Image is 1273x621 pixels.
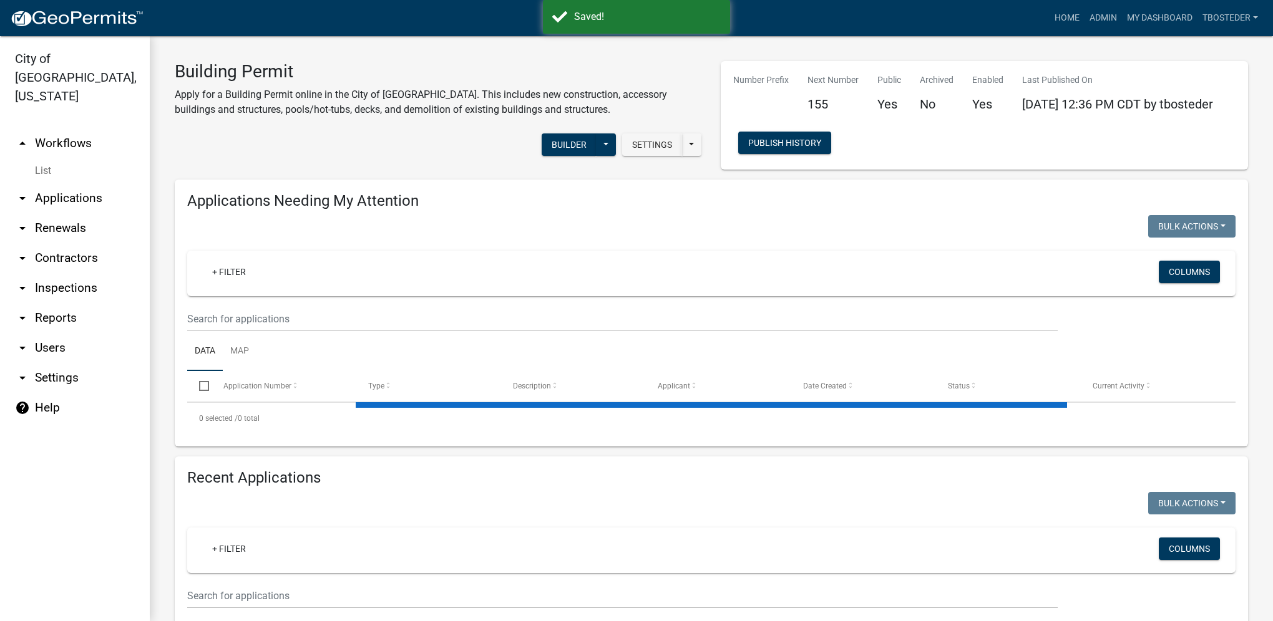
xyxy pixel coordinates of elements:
datatable-header-cell: Current Activity [1081,371,1226,401]
span: 0 selected / [199,414,238,423]
button: Bulk Actions [1148,492,1236,514]
i: arrow_drop_up [15,136,30,151]
i: arrow_drop_down [15,340,30,355]
button: Publish History [738,132,831,154]
a: + Filter [202,537,256,560]
button: Settings [622,133,682,156]
a: Data [187,332,223,372]
div: 0 total [187,403,1236,434]
i: arrow_drop_down [15,191,30,206]
a: Map [223,332,256,372]
a: My Dashboard [1122,6,1197,30]
h5: No [920,97,954,112]
p: Apply for a Building Permit online in the City of [GEOGRAPHIC_DATA]. This includes new constructi... [175,87,702,117]
datatable-header-cell: Application Number [211,371,356,401]
i: arrow_drop_down [15,310,30,325]
a: + Filter [202,261,256,283]
a: Admin [1085,6,1122,30]
h5: Yes [877,97,901,112]
button: Columns [1159,537,1220,560]
datatable-header-cell: Date Created [791,371,935,401]
h5: 155 [807,97,859,112]
datatable-header-cell: Type [356,371,501,401]
button: Bulk Actions [1148,215,1236,238]
h4: Recent Applications [187,469,1236,487]
span: Current Activity [1093,382,1144,390]
datatable-header-cell: Status [936,371,1081,401]
button: Builder [542,133,597,156]
i: arrow_drop_down [15,281,30,296]
h5: Yes [972,97,1003,112]
span: [DATE] 12:36 PM CDT by tbosteder [1022,97,1213,112]
input: Search for applications [187,583,1058,609]
i: arrow_drop_down [15,370,30,385]
span: Applicant [658,382,690,390]
h3: Building Permit [175,61,702,82]
i: arrow_drop_down [15,221,30,236]
i: help [15,400,30,415]
p: Archived [920,74,954,87]
span: Application Number [223,382,291,390]
i: arrow_drop_down [15,251,30,266]
p: Public [877,74,901,87]
datatable-header-cell: Applicant [646,371,791,401]
p: Last Published On [1022,74,1213,87]
a: tbosteder [1197,6,1263,30]
input: Search for applications [187,306,1058,332]
span: Description [513,382,551,390]
p: Enabled [972,74,1003,87]
p: Next Number [807,74,859,87]
datatable-header-cell: Select [187,371,211,401]
wm-modal-confirm: Workflow Publish History [738,139,831,149]
button: Columns [1159,261,1220,283]
h4: Applications Needing My Attention [187,192,1236,210]
span: Status [948,382,970,390]
span: Date Created [803,382,847,390]
p: Number Prefix [733,74,789,87]
span: Type [368,382,384,390]
datatable-header-cell: Description [501,371,646,401]
div: Saved! [574,9,721,24]
a: Home [1050,6,1085,30]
